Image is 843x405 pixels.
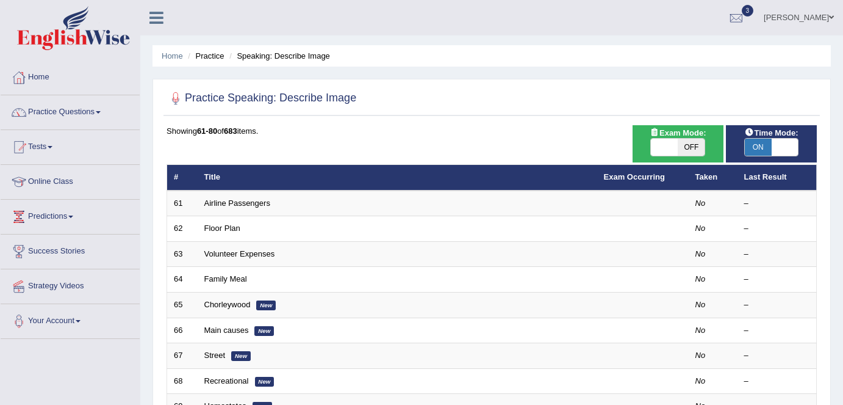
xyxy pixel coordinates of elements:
a: Home [1,60,140,91]
h2: Practice Speaking: Describe Image [167,89,356,108]
th: Last Result [737,165,817,191]
div: – [744,249,810,260]
a: Online Class [1,165,140,195]
div: Showing of items. [167,125,817,137]
div: – [744,299,810,311]
li: Practice [185,50,224,62]
a: Your Account [1,304,140,335]
em: No [695,376,706,385]
em: No [695,326,706,335]
b: 61-80 [197,126,217,136]
a: Home [162,51,183,60]
td: 62 [167,216,198,242]
a: Floor Plan [204,224,240,233]
a: Success Stories [1,235,140,265]
em: New [256,301,276,310]
a: Strategy Videos [1,269,140,300]
th: Taken [689,165,737,191]
div: – [744,274,810,285]
div: – [744,325,810,337]
div: Show exams occurring in exams [633,125,723,162]
b: 683 [224,126,237,136]
a: Recreational [204,376,249,385]
td: 61 [167,191,198,216]
td: 68 [167,368,198,394]
span: OFF [678,139,705,156]
em: New [254,326,274,336]
em: No [695,224,706,233]
span: Time Mode: [739,126,803,139]
a: Volunteer Expenses [204,249,275,258]
td: 64 [167,267,198,293]
a: Street [204,351,226,360]
td: 66 [167,318,198,343]
span: ON [745,139,772,156]
td: 67 [167,343,198,369]
a: Predictions [1,200,140,230]
a: Exam Occurring [604,172,665,181]
td: 65 [167,293,198,318]
em: No [695,199,706,208]
em: No [695,274,706,283]
a: Chorleywood [204,300,251,309]
span: Exam Mode: [645,126,711,139]
td: 63 [167,241,198,267]
em: No [695,249,706,258]
a: Family Meal [204,274,247,283]
a: Practice Questions [1,95,140,126]
th: Title [198,165,597,191]
em: No [695,351,706,360]
a: Tests [1,130,140,161]
li: Speaking: Describe Image [226,50,330,62]
a: Main causes [204,326,249,335]
th: # [167,165,198,191]
a: Airline Passengers [204,199,270,208]
em: New [231,351,251,361]
em: No [695,300,706,309]
span: 3 [742,5,754,16]
em: New [255,377,274,387]
div: – [744,350,810,362]
div: – [744,223,810,235]
div: – [744,376,810,387]
div: – [744,198,810,210]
